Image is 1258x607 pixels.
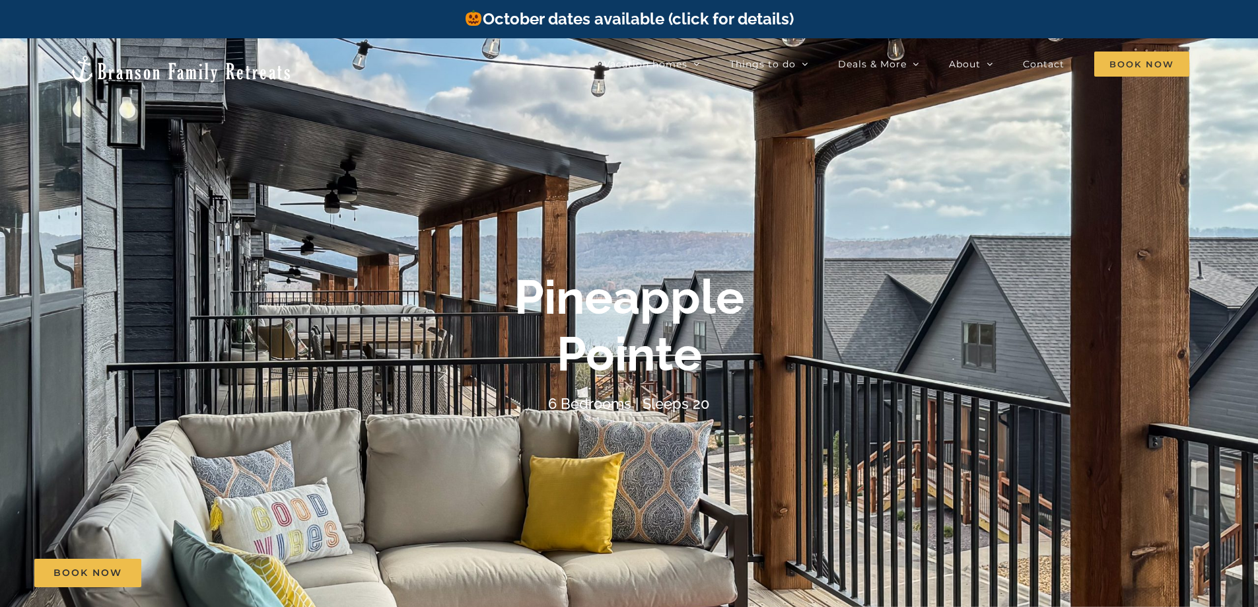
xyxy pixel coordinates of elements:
[514,269,744,382] b: Pineapple Pointe
[604,51,1189,77] nav: Main Menu
[1094,52,1189,77] span: Book Now
[730,51,808,77] a: Things to do
[466,10,481,26] img: 🎃
[838,59,907,69] span: Deals & More
[34,559,141,587] a: Book Now
[604,51,700,77] a: Vacation homes
[1023,59,1065,69] span: Contact
[53,567,122,579] span: Book Now
[838,51,919,77] a: Deals & More
[949,59,981,69] span: About
[1023,51,1065,77] a: Contact
[949,51,993,77] a: About
[69,54,293,84] img: Branson Family Retreats Logo
[730,59,796,69] span: Things to do
[604,59,687,69] span: Vacation homes
[548,395,710,412] h4: 6 Bedrooms | Sleeps 20
[464,9,793,28] a: October dates available (click for details)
